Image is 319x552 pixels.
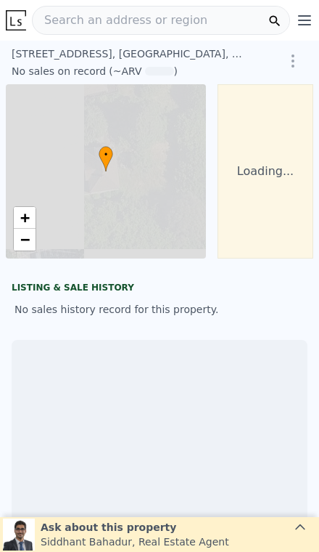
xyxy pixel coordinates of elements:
[14,229,36,251] a: Zoom out
[99,146,113,171] div: •
[278,46,307,76] button: Show Options
[106,64,178,78] div: (~ARV )
[33,12,207,29] span: Search an address or region
[12,64,106,78] div: No sales on record
[12,296,307,322] div: No sales history record for this property.
[20,208,30,227] span: +
[3,519,35,551] img: Siddhant Bahadur
[99,148,113,161] span: •
[217,84,313,259] div: Loading...
[41,520,229,535] div: Ask about this property
[20,230,30,248] span: −
[12,46,246,61] div: [STREET_ADDRESS] , [GEOGRAPHIC_DATA] , WA 98168
[14,207,36,229] a: Zoom in
[12,282,307,296] div: LISTING & SALE HISTORY
[41,535,229,549] div: Siddhant Bahadur , Real Estate Agent
[6,10,26,31] img: Lotside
